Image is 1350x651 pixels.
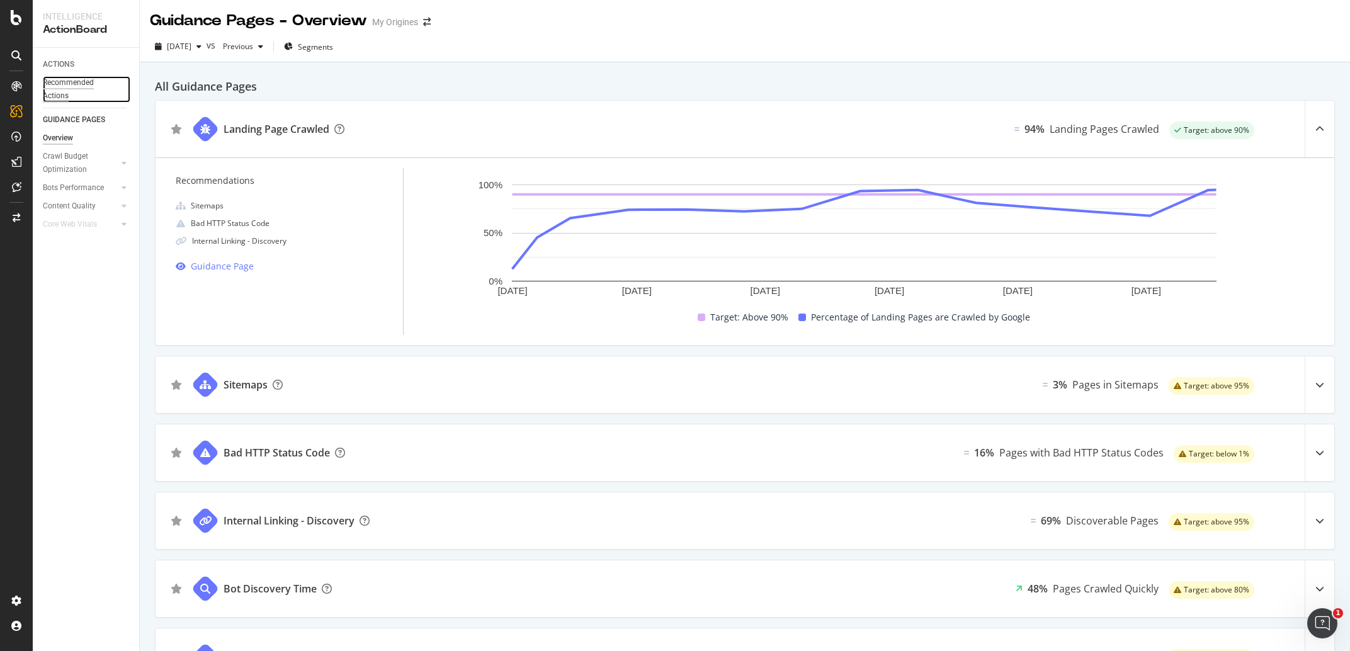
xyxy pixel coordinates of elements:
div: star [171,380,182,390]
a: GUIDANCE PAGES [43,113,130,127]
button: [DATE] [150,37,207,57]
div: Core Web Vitals [43,218,97,231]
text: [DATE] [750,285,780,296]
span: vs [207,39,218,52]
div: Pages with Bad HTTP Status Codes [999,445,1164,460]
iframe: Intercom live chat [1307,608,1337,638]
div: 3% [1053,377,1067,392]
span: 1 [1333,608,1343,618]
span: Target: above 95% [1184,518,1249,526]
span: Target: Above 90% [710,310,788,325]
div: 94% [1024,122,1045,137]
text: 50% [484,228,502,239]
div: 69% [1041,513,1061,528]
span: Target: below 1% [1189,450,1249,458]
div: star [171,124,182,134]
div: arrow-right-arrow-left [423,18,431,26]
img: Equal [1031,519,1036,523]
div: Pages Crawled Quickly [1053,581,1159,596]
span: Previous [218,41,253,52]
img: Equal [964,451,969,455]
span: Target: above 80% [1184,586,1249,594]
a: Crawl Budget Optimization [43,150,118,176]
a: Core Web Vitals [43,218,118,231]
h2: All Guidance Pages [155,77,1335,95]
div: Intelligence [43,10,129,23]
div: Guidance Page [191,259,254,274]
div: Guidance Pages - Overview [150,10,367,31]
div: star [171,516,182,526]
div: GUIDANCE PAGES [43,113,105,127]
text: [DATE] [1131,285,1160,296]
span: Target: above 95% [1184,382,1249,390]
div: Recommendations [176,173,403,188]
text: 100% [478,179,502,190]
div: Sitemaps [191,198,224,213]
div: Content Quality [43,200,96,213]
div: Bot Discovery Time [224,581,317,596]
div: warning label [1169,377,1254,395]
div: Discoverable Pages [1066,513,1159,528]
img: Equal [1014,127,1019,131]
a: Overview [43,132,130,145]
img: Equal [1043,383,1048,387]
div: Bad HTTP Status Code [224,445,330,460]
span: Target: above 90% [1184,127,1249,134]
div: 48% [1028,581,1048,596]
a: Guidance Page [176,259,403,274]
text: [DATE] [621,285,651,296]
div: Sitemaps [224,377,268,392]
button: Segments [279,37,338,57]
a: Bots Performance [43,181,118,195]
a: ACTIONS [43,58,130,71]
svg: A chart. [424,178,1305,300]
span: Percentage of Landing Pages are Crawled by Google [811,310,1030,325]
span: Segments [298,42,333,52]
div: Crawl Budget Optimization [43,150,109,176]
div: warning label [1169,581,1254,599]
div: warning label [1174,445,1254,463]
div: Bad HTTP Status Code [191,216,269,231]
div: Bots Performance [43,181,104,195]
text: [DATE] [875,285,904,296]
div: ActionBoard [43,23,129,37]
text: 0% [489,276,502,286]
div: star [171,584,182,594]
div: warning label [1169,513,1254,531]
a: Recommended Actions [43,76,130,103]
div: ACTIONS [43,58,74,71]
text: [DATE] [1003,285,1033,296]
div: success label [1169,122,1254,139]
div: Landing Pages Crawled [1050,122,1159,137]
div: Overview [43,132,73,145]
a: Content Quality [43,200,118,213]
text: [DATE] [497,285,527,296]
div: Internal Linking - Discovery [192,234,286,249]
div: Pages in Sitemaps [1072,377,1159,392]
span: 2025 Sep. 18th [167,41,191,52]
div: Landing Page Crawled [224,122,329,137]
div: Recommended Actions [43,76,118,103]
div: My Origines [372,16,418,28]
div: Internal Linking - Discovery [224,513,355,528]
div: star [171,448,182,458]
button: Previous [218,37,268,57]
div: 16% [974,445,994,460]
